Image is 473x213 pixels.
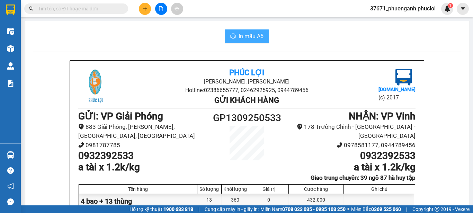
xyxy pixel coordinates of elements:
[134,86,359,95] li: Hotline: 02386655777, 02462925925, 0944789456
[130,205,193,213] span: Hỗ trợ kỹ thuật:
[406,205,407,213] span: |
[347,208,349,211] span: ⚪️
[78,69,113,104] img: logo.jpg
[289,122,416,141] li: 178 Trường Chinh - [GEOGRAPHIC_DATA] - [GEOGRAPHIC_DATA]
[159,6,163,11] span: file-add
[457,3,469,15] button: caret-down
[349,110,416,122] b: NHẬN : VP Vinh
[78,142,84,148] span: phone
[197,194,222,209] div: 13
[289,194,344,209] div: 432.000
[251,186,287,192] div: Giá trị
[444,6,450,12] img: icon-new-feature
[7,183,14,189] span: notification
[171,3,183,15] button: aim
[7,151,14,159] img: warehouse-icon
[249,194,289,209] div: 0
[198,205,199,213] span: |
[289,141,416,150] li: 0978581177, 0944789456
[175,6,179,11] span: aim
[205,110,289,126] h1: GP1309250533
[199,186,220,192] div: Số lượng
[365,4,441,13] span: 37671_phuonganh.phucloi
[78,161,205,173] h1: a tài x 1.2k/kg
[65,17,289,26] li: [PERSON_NAME], [PERSON_NAME]
[78,110,163,122] b: GỬI : VP Giải Phóng
[7,62,14,70] img: warehouse-icon
[7,80,14,87] img: solution-icon
[163,206,193,212] strong: 1900 633 818
[378,93,416,102] li: (c) 2017
[78,150,205,162] h1: 0932392533
[214,96,279,105] b: Gửi khách hàng
[81,186,195,192] div: Tên hàng
[291,186,342,192] div: Cước hàng
[205,205,259,213] span: Cung cấp máy in - giấy in:
[79,194,197,209] div: 4 bao + 13 thùng
[460,6,466,12] span: caret-down
[223,186,247,192] div: Khối lượng
[289,161,416,173] h1: a tài x 1.2k/kg
[134,77,359,86] li: [PERSON_NAME], [PERSON_NAME]
[139,3,151,15] button: plus
[351,205,401,213] span: Miền Bắc
[346,186,413,192] div: Ghi chú
[282,206,346,212] strong: 0708 023 035 - 0935 103 250
[38,5,120,12] input: Tìm tên, số ĐT hoặc mã đơn
[260,205,346,213] span: Miền Nam
[229,68,264,77] b: Phúc Lợi
[29,6,34,11] span: search
[9,9,43,43] img: logo.jpg
[155,3,167,15] button: file-add
[395,69,412,86] img: logo.jpg
[225,29,269,43] button: printerIn mẫu A5
[297,124,303,130] span: environment
[65,26,289,34] li: Hotline: 02386655777, 02462925925, 0944789456
[78,141,205,150] li: 0981787785
[7,167,14,174] span: question-circle
[311,174,416,181] b: Giao trung chuyển: 39 ngõ 87 hà huy tập
[378,87,416,92] b: [DOMAIN_NAME]
[78,122,205,141] li: 883 Giải Phóng, [PERSON_NAME], [GEOGRAPHIC_DATA], [GEOGRAPHIC_DATA]
[371,206,401,212] strong: 0369 525 060
[6,5,15,15] img: logo-vxr
[435,207,439,212] span: copyright
[239,32,264,41] span: In mẫu A5
[78,124,84,130] span: environment
[337,142,342,148] span: phone
[289,150,416,162] h1: 0932392533
[448,3,453,8] sup: 1
[7,198,14,205] span: message
[9,50,93,62] b: GỬI : VP Giải Phóng
[7,45,14,52] img: warehouse-icon
[222,194,249,209] div: 360
[7,28,14,35] img: warehouse-icon
[449,3,452,8] span: 1
[143,6,148,11] span: plus
[230,33,236,40] span: printer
